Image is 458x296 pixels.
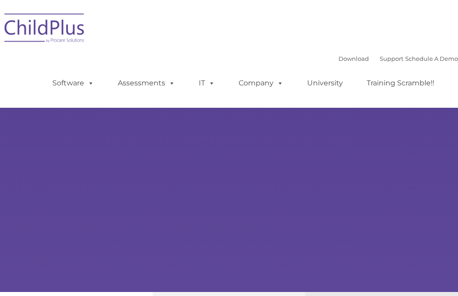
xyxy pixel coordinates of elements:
[338,55,458,62] font: |
[298,74,352,92] a: University
[338,55,369,62] a: Download
[405,55,458,62] a: Schedule A Demo
[380,55,403,62] a: Support
[358,74,443,92] a: Training Scramble!!
[43,74,103,92] a: Software
[190,74,224,92] a: IT
[230,74,292,92] a: Company
[109,74,184,92] a: Assessments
